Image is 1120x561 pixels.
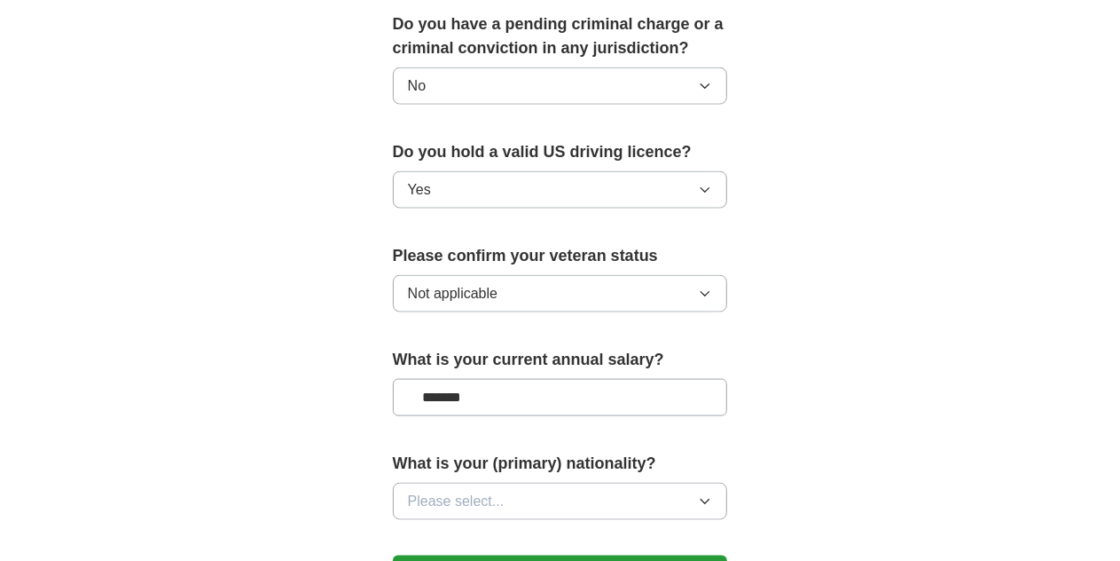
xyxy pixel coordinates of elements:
span: Yes [408,179,431,201]
label: What is your (primary) nationality? [393,452,728,476]
label: Please confirm your veteran status [393,244,728,268]
button: No [393,67,728,105]
button: Not applicable [393,275,728,312]
label: Do you hold a valid US driving licence? [393,140,728,164]
span: Not applicable [408,283,497,304]
label: What is your current annual salary? [393,348,728,372]
span: Please select... [408,491,505,512]
span: No [408,75,426,97]
button: Yes [393,171,728,209]
label: Do you have a pending criminal charge or a criminal conviction in any jurisdiction? [393,12,728,60]
button: Please select... [393,483,728,520]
